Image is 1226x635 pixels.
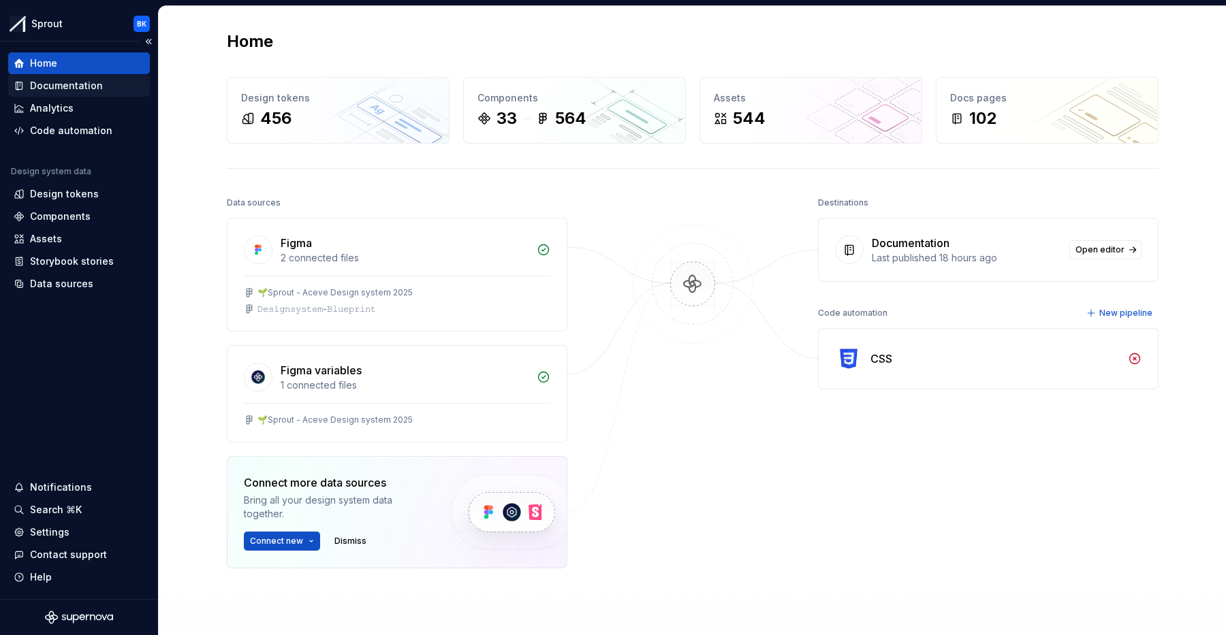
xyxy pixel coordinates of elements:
[244,493,428,521] div: Bring all your design system data together.
[227,218,567,331] a: Figma2 connected files🌱Sprout - Aceve Design system 2025𝙳𝚎𝚜𝚒𝚐𝚗𝚜𝚢𝚜𝚝𝚎𝚖-𝙱𝚕𝚞𝚎𝚙𝚛𝚒𝚗𝚝
[30,255,114,268] div: Storybook stories
[244,474,428,491] div: Connect more data sources
[463,77,686,144] a: Components33564
[257,287,413,298] div: 🌱Sprout - Aceve Design system 2025
[8,544,150,566] button: Contact support
[8,499,150,521] button: Search ⌘K
[328,532,373,551] button: Dismiss
[244,532,320,551] button: Connect new
[281,235,312,251] div: Figma
[1075,244,1125,255] span: Open editor
[936,77,1159,144] a: Docs pages102
[30,548,107,561] div: Contact support
[8,183,150,205] a: Design tokens
[281,362,362,378] div: Figma variables
[241,91,435,105] div: Design tokens
[8,206,150,227] a: Components
[950,91,1144,105] div: Docs pages
[818,304,887,323] div: Code automation
[3,9,155,38] button: SproutBK
[30,503,82,517] div: Search ⌘K
[10,16,26,32] img: b6c2a6ff-03c2-4811-897b-2ef07e5e0e51.png
[30,232,62,246] div: Assets
[334,536,366,547] span: Dismiss
[8,52,150,74] a: Home
[497,108,517,129] div: 33
[1069,240,1142,259] a: Open editor
[260,108,292,129] div: 456
[30,481,92,494] div: Notifications
[227,31,273,52] h2: Home
[257,414,413,425] div: 🌱Sprout - Aceve Design system 2025
[30,187,99,201] div: Design tokens
[555,108,586,129] div: 564
[227,345,567,442] a: Figma variables1 connected files🌱Sprout - Aceve Design system 2025
[30,570,52,584] div: Help
[870,351,892,367] div: CSS
[281,378,529,392] div: 1 connected files
[30,210,91,223] div: Components
[139,32,158,51] button: Collapse sidebar
[8,273,150,295] a: Data sources
[250,536,303,547] span: Connect new
[700,77,922,144] a: Assets544
[8,566,150,588] button: Help
[8,120,150,142] a: Code automation
[872,251,1061,265] div: Last published 18 hours ago
[30,525,69,539] div: Settings
[477,91,672,105] div: Components
[31,17,63,31] div: Sprout
[8,476,150,498] button: Notifications
[137,18,146,29] div: BK
[45,610,113,624] svg: Supernova Logo
[8,97,150,119] a: Analytics
[8,228,150,250] a: Assets
[30,101,74,115] div: Analytics
[30,124,112,137] div: Code automation
[227,193,281,212] div: Data sources
[818,193,868,212] div: Destinations
[281,251,529,265] div: 2 connected files
[1082,304,1159,323] button: New pipeline
[8,521,150,543] a: Settings
[227,77,450,144] a: Design tokens456
[30,79,103,93] div: Documentation
[257,304,376,314] div: 𝙳𝚎𝚜𝚒𝚐𝚗𝚜𝚢𝚜𝚝𝚎𝚖-𝙱𝚕𝚞𝚎𝚙𝚛𝚒𝚗𝚝
[30,56,57,70] div: Home
[30,277,93,291] div: Data sources
[8,75,150,97] a: Documentation
[1099,308,1152,319] span: New pipeline
[8,250,150,272] a: Storybook stories
[714,91,908,105] div: Assets
[872,235,949,251] div: Documentation
[11,166,91,177] div: Design system data
[733,108,766,129] div: 544
[969,108,996,129] div: 102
